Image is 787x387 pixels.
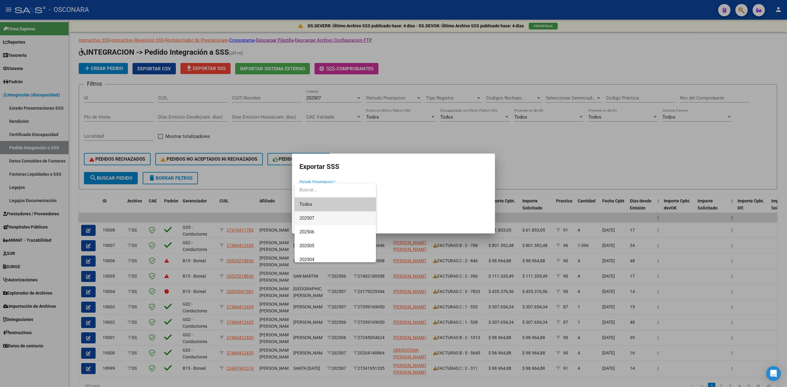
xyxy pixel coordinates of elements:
span: 202507 [299,215,314,221]
input: dropdown search [295,183,374,197]
div: Open Intercom Messenger [766,366,781,381]
span: 202505 [299,243,314,248]
span: 202504 [299,257,314,262]
span: Todos [299,197,371,211]
span: 202506 [299,229,314,235]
